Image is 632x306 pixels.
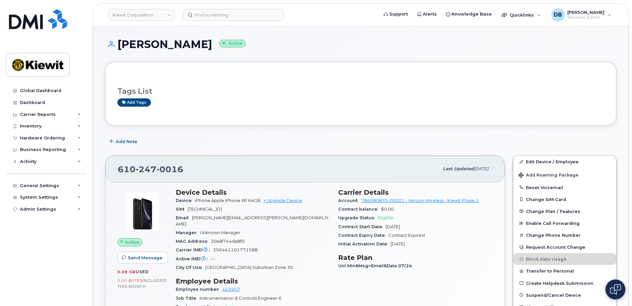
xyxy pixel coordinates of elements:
span: [DATE] [391,241,405,246]
span: Contract Expiry Date [338,233,388,238]
span: 247 [136,164,157,174]
span: — [211,256,215,261]
span: Contract balance [338,207,381,212]
span: Send Message [128,255,162,261]
span: Unknown Manager [200,230,240,235]
button: Enable Call Forwarding [513,217,616,229]
span: Active IMEI [176,256,211,261]
button: Add Note [105,135,143,147]
a: Edit Device / Employee [513,156,616,168]
span: Upgrade Status [338,215,378,220]
span: Initial Activation Date [338,241,391,246]
span: 3.09 GB [117,270,136,274]
a: 453957 [222,287,240,292]
span: Active [125,239,139,245]
span: Account [338,198,361,203]
span: 0.00 Bytes [117,278,143,283]
span: Change Plan / Features [526,209,580,214]
span: $0.00 [381,207,394,212]
button: Send Message [117,252,168,264]
button: Change Plan / Features [513,205,616,217]
span: Email [176,215,192,220]
a: Add tags [117,98,151,107]
span: Contract Start Date [338,224,386,229]
h3: Tags List [117,87,604,95]
button: Add Roaming Package [513,168,616,181]
span: 610 [118,164,183,174]
span: Job Title [176,296,200,301]
span: [DATE] [474,166,488,171]
button: Reset Voicemail [513,181,616,193]
span: Unl Min&Msg+Email&Data 07/24 [338,263,415,268]
h3: Carrier Details [338,188,493,196]
span: [TECHNICAL_ID] [188,207,222,212]
a: Create Helpdesk Submission [513,277,616,289]
button: Suspend/Cancel Device [513,289,616,301]
span: Device [176,198,195,203]
span: Suspend/Cancel Device [526,292,581,297]
span: used [136,269,149,274]
span: Enable Call Forwarding [526,221,580,226]
span: 0016 [157,164,183,174]
span: SIM [176,207,188,212]
button: Transfer to Personal [513,265,616,277]
h3: Employee Details [176,277,330,285]
span: [PERSON_NAME][EMAIL_ADDRESS][PERSON_NAME][DOMAIN_NAME] [176,215,328,226]
span: Carrier IMEI [176,247,213,252]
span: Instrumentation & Controls Engineer 6 [200,296,282,301]
a: 786080835-00001 - Verizon Wireless - Kiewit Phase 2 [361,198,479,203]
span: [DATE] [386,224,400,229]
img: image20231002-3703462-1qb80zy.jpeg [123,192,162,231]
span: Employee number [176,287,222,292]
span: MAC Address [176,239,211,244]
span: Contract Expired [388,233,425,238]
small: Active [219,40,246,47]
span: Add Roaming Package [519,173,579,179]
span: City Of Use [176,265,205,270]
button: Change SIM Card [513,193,616,205]
span: Manager [176,230,200,235]
a: + Upgrade Device [263,198,302,203]
img: Open chat [610,284,621,295]
h3: Device Details [176,188,330,196]
span: included this month [117,278,167,289]
span: [GEOGRAPHIC_DATA] Suburban Zone 30 [205,265,293,270]
span: 20e8744da8f0 [211,239,245,244]
span: Last updated [443,166,474,171]
h1: [PERSON_NAME] [105,38,616,50]
button: Change Phone Number [513,229,616,241]
span: iPhone Apple iPhone XR 64GB [195,198,261,203]
button: Request Account Change [513,241,616,253]
span: Add Note [116,138,137,145]
button: Block Data Usage [513,253,616,265]
span: Eligible [378,215,393,220]
span: 356441101771588 [213,247,258,252]
h3: Rate Plan [338,254,493,262]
